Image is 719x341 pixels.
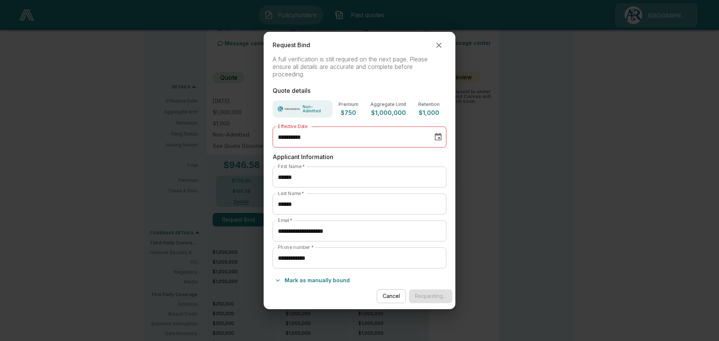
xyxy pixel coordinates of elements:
label: Email [278,217,292,223]
label: Phone number [278,244,313,250]
p: $1,000,000 [370,110,406,116]
p: Request Bind [273,42,310,49]
p: $1,000 [418,110,440,116]
label: Last Name [278,190,304,197]
p: Premium [339,102,358,107]
button: Mark as manually bound [273,274,353,286]
button: Cancel [377,289,406,303]
p: A full verification is still required on the next page. Please ensure all details are accurate an... [273,56,446,78]
p: $750 [339,110,358,116]
button: Choose date, selected date is Oct 18, 2025 [431,130,446,144]
label: First Name [278,163,304,170]
p: Retention [418,102,440,107]
p: Quote details [273,87,446,94]
label: Effective Date [278,123,307,130]
p: Non-Admitted [303,105,328,113]
p: Aggregate Limit [370,102,406,107]
img: Carrier Logo [277,105,300,113]
p: Applicant Information [273,153,446,161]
